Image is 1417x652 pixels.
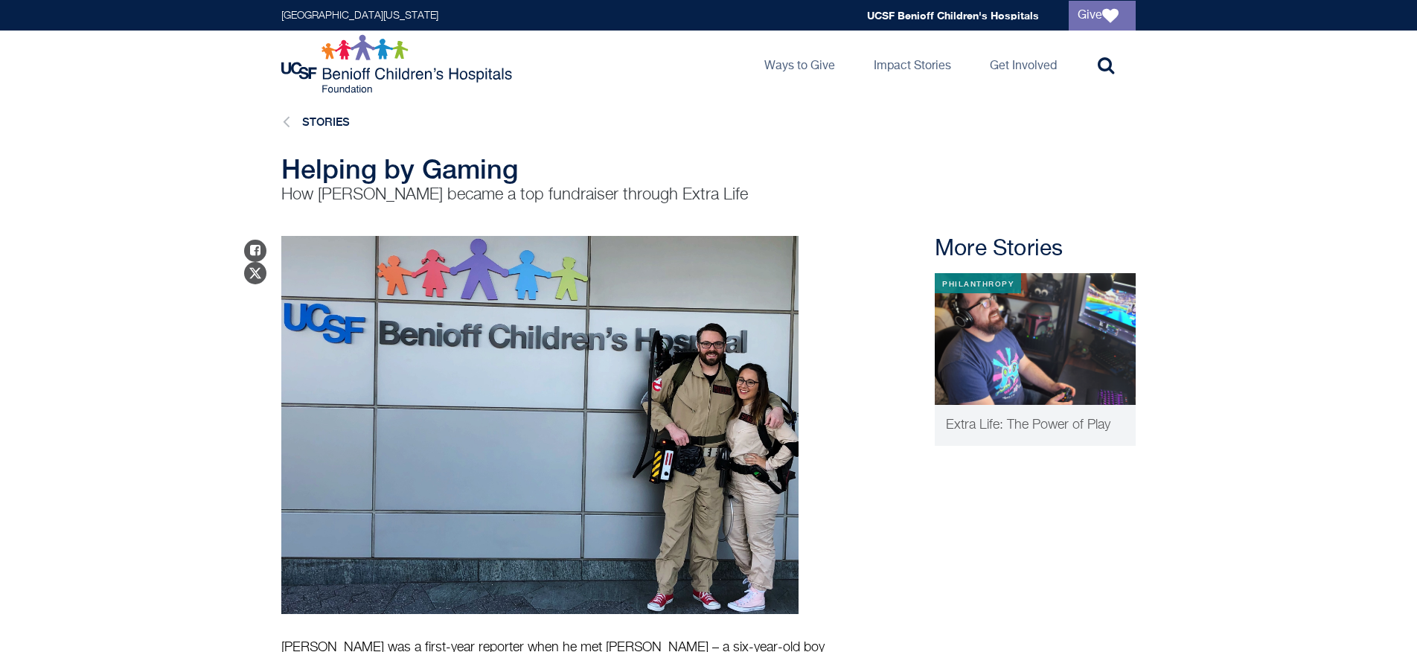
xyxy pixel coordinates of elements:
[752,31,847,98] a: Ways to Give
[935,236,1136,263] h2: More Stories
[281,236,799,614] img: Greg and logo
[978,31,1069,98] a: Get Involved
[281,34,516,94] img: Logo for UCSF Benioff Children's Hospitals Foundation
[867,9,1039,22] a: UCSF Benioff Children's Hospitals
[281,184,854,206] p: How [PERSON_NAME] became a top fundraiser through Extra Life
[935,273,1136,446] a: Philanthropy Extra Life: The Power of Play Extra Life: The Power of Play
[281,153,518,185] span: Helping by Gaming
[302,115,350,128] a: Stories
[935,273,1021,293] div: Philanthropy
[862,31,963,98] a: Impact Stories
[935,273,1136,405] img: Extra Life: The Power of Play
[1069,1,1136,31] a: Give
[946,418,1110,432] span: Extra Life: The Power of Play
[281,10,438,21] a: [GEOGRAPHIC_DATA][US_STATE]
